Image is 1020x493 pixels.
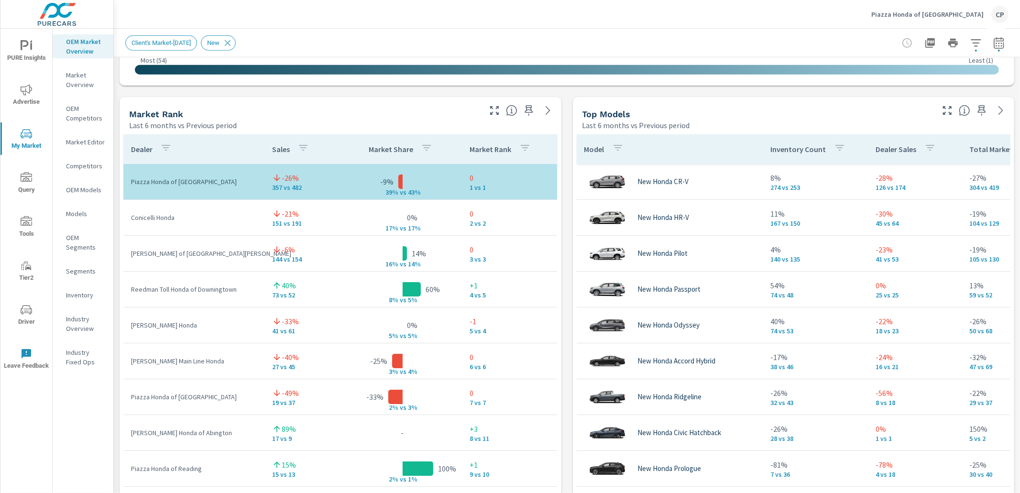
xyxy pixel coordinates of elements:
[943,33,963,53] button: Print Report
[771,144,826,154] p: Inventory Count
[272,327,335,335] p: 41 vs 61
[404,260,427,269] p: s 14%
[66,137,106,147] p: Market Editor
[131,428,257,438] p: [PERSON_NAME] Honda of Abington
[129,109,183,119] h5: Market Rank
[470,244,549,255] p: 0
[470,387,549,399] p: 0
[771,387,861,399] p: -26%
[876,244,954,255] p: -23%
[876,184,954,191] p: 126 vs 174
[404,404,427,412] p: s 3%
[876,291,954,299] p: 25 vs 25
[272,219,335,227] p: 151 vs 191
[3,260,49,284] span: Tier2
[282,172,299,184] p: -26%
[989,33,1009,53] button: Select Date Range
[638,285,701,294] p: New Honda Passport
[131,177,257,186] p: Piazza Honda of [GEOGRAPHIC_DATA]
[272,255,335,263] p: 144 vs 154
[141,56,167,65] p: Most ( 54 )
[771,363,861,371] p: 38 vs 46
[379,188,404,197] p: 39% v
[282,280,296,291] p: 40%
[470,435,549,442] p: 8 vs 11
[404,332,427,340] p: s 5%
[369,144,413,154] p: Market Share
[771,208,861,219] p: 11%
[404,188,427,197] p: s 43%
[131,392,257,402] p: Piazza Honda of [GEOGRAPHIC_DATA]
[272,399,335,406] p: 19 vs 37
[876,423,954,435] p: 0%
[588,383,626,411] img: glamour
[53,264,113,278] div: Segments
[131,213,257,222] p: Conicelli Honda
[126,39,197,46] span: Client's Market-[DATE]
[404,475,427,484] p: s 1%
[470,144,512,154] p: Market Rank
[66,37,106,56] p: OEM Market Overview
[470,172,549,184] p: 0
[876,327,954,335] p: 18 vs 23
[540,103,556,118] a: See more details in report
[638,213,690,222] p: New Honda HR-V
[66,185,106,195] p: OEM Models
[401,427,404,438] p: -
[876,280,954,291] p: 0%
[506,105,517,116] span: Market Rank shows you how you rank, in terms of sales, to other dealerships in your market. “Mark...
[53,288,113,302] div: Inventory
[487,103,502,118] button: Make Fullscreen
[588,454,626,483] img: glamour
[521,103,537,118] span: Save this to your personalized report
[438,463,456,474] p: 100%
[582,120,690,131] p: Last 6 months vs Previous period
[366,391,384,403] p: -33%
[66,104,106,123] p: OEM Competitors
[282,316,299,327] p: -33%
[876,255,954,263] p: 41 vs 53
[771,316,861,327] p: 40%
[959,105,970,116] span: Find the biggest opportunities within your model lineup nationwide. [Source: Market registration ...
[272,435,335,442] p: 17 vs 9
[584,144,604,154] p: Model
[771,280,861,291] p: 54%
[470,316,549,327] p: -1
[470,471,549,478] p: 9 vs 10
[588,347,626,375] img: glamour
[969,56,993,65] p: Least ( 1 )
[771,255,861,263] p: 140 vs 135
[638,428,722,437] p: New Honda Civic Hatchback
[771,423,861,435] p: -26%
[771,291,861,299] p: 74 vs 48
[771,399,861,406] p: 32 vs 43
[53,183,113,197] div: OEM Models
[470,399,549,406] p: 7 vs 7
[379,332,404,340] p: 5% v
[53,34,113,58] div: OEM Market Overview
[131,356,257,366] p: [PERSON_NAME] Main Line Honda
[370,355,387,367] p: -25%
[771,244,861,255] p: 4%
[771,351,861,363] p: -17%
[470,255,549,263] p: 3 vs 3
[66,266,106,276] p: Segments
[966,33,986,53] button: Apply Filters
[588,311,626,340] img: glamour
[282,208,299,219] p: -21%
[470,351,549,363] p: 0
[588,167,626,196] img: glamour
[131,464,257,473] p: Piazza Honda of Reading
[404,224,427,233] p: s 17%
[272,184,335,191] p: 357 vs 482
[871,10,984,19] p: Piazza Honda of [GEOGRAPHIC_DATA]
[379,368,404,376] p: 3% v
[876,435,954,442] p: 1 vs 1
[470,219,549,227] p: 2 vs 2
[3,348,49,372] span: Leave Feedback
[470,208,549,219] p: 0
[3,216,49,240] span: Tools
[131,285,257,294] p: Reedman Toll Honda of Downingtown
[993,103,1009,118] a: See more details in report
[638,357,716,365] p: New Honda Accord Hybrid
